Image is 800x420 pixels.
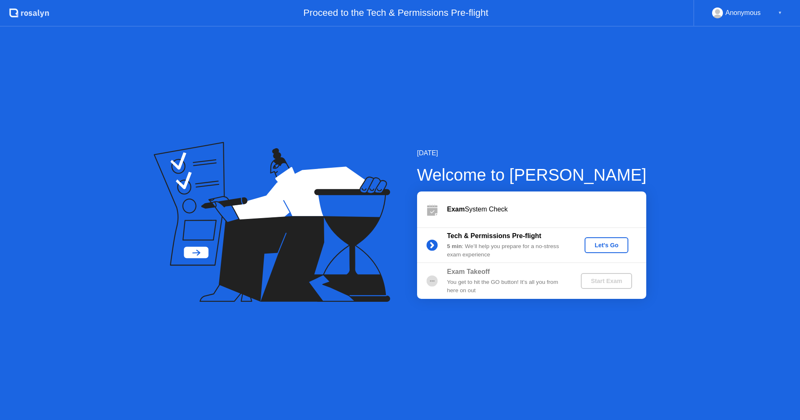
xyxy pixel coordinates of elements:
b: Exam Takeoff [447,268,490,275]
button: Start Exam [581,273,632,289]
div: ▼ [778,7,782,18]
div: Welcome to [PERSON_NAME] [417,162,647,187]
div: System Check [447,204,646,214]
button: Let's Go [585,237,628,253]
b: Tech & Permissions Pre-flight [447,232,541,239]
b: Exam [447,206,465,213]
div: Start Exam [584,278,629,284]
b: 5 min [447,243,462,249]
div: : We’ll help you prepare for a no-stress exam experience [447,242,567,259]
div: Let's Go [588,242,625,249]
div: [DATE] [417,148,647,158]
div: Anonymous [725,7,761,18]
div: You get to hit the GO button! It’s all you from here on out [447,278,567,295]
